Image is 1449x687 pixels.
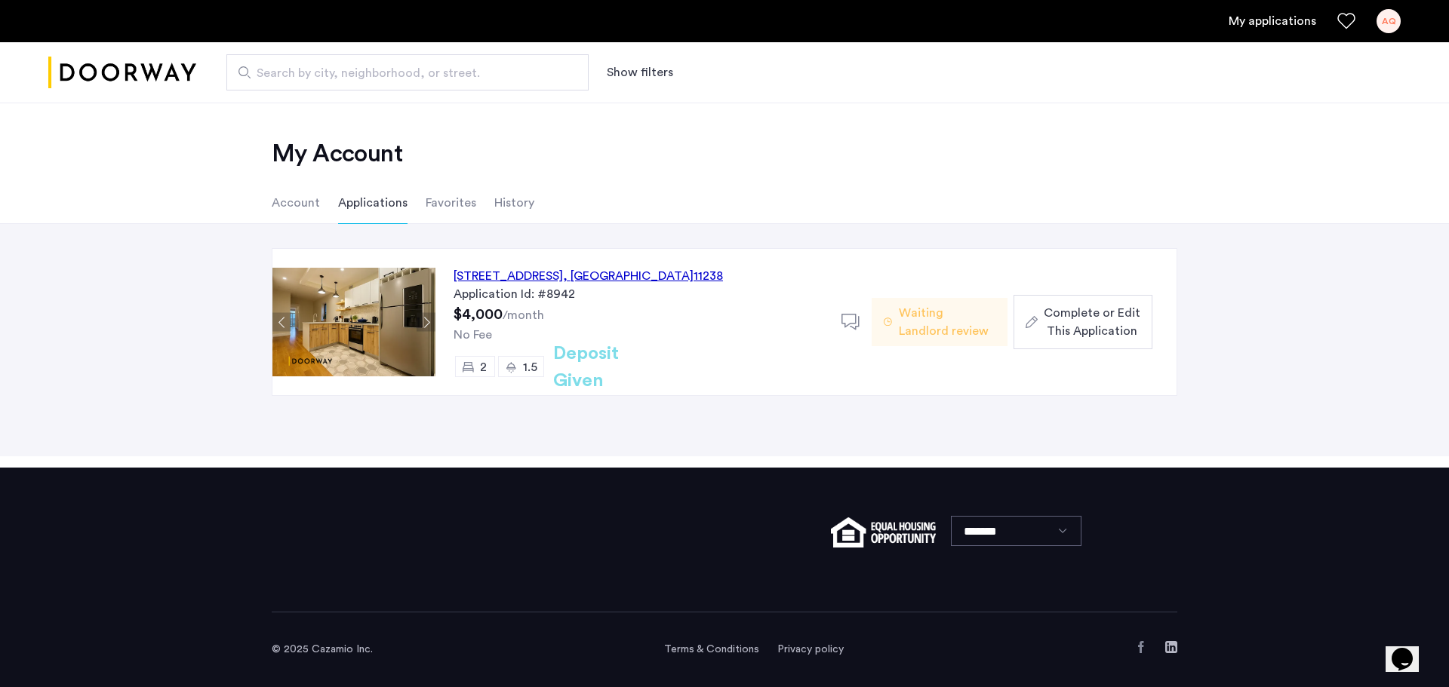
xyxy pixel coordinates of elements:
[1135,641,1147,653] a: Facebook
[454,267,723,285] div: [STREET_ADDRESS] 11238
[226,54,589,90] input: Apartment Search
[1014,295,1152,349] button: button
[1044,304,1140,340] span: Complete or Edit This Application
[257,64,546,82] span: Search by city, neighborhood, or street.
[831,517,936,547] img: equal-housing.png
[272,644,373,655] span: © 2025 Cazamio Inc.
[272,182,320,224] li: Account
[1377,9,1401,33] div: AQ
[777,642,844,657] a: Privacy policy
[1337,12,1355,30] a: Favorites
[1386,627,1434,672] iframe: chat widget
[607,63,673,81] button: Show or hide filters
[523,361,537,373] span: 1.5
[272,268,435,376] img: Apartment photo
[553,340,673,394] h2: Deposit Given
[899,304,995,340] span: Waiting Landlord review
[48,44,196,101] img: logo
[426,182,476,224] li: Favorites
[454,329,492,341] span: No Fee
[1165,641,1177,653] a: LinkedIn
[272,139,1177,169] h2: My Account
[503,309,544,321] sub: /month
[480,361,487,373] span: 2
[272,313,291,332] button: Previous apartment
[494,182,534,224] li: History
[951,516,1081,546] select: Language select
[1229,12,1316,30] a: My application
[417,313,435,332] button: Next apartment
[563,270,694,282] span: , [GEOGRAPHIC_DATA]
[454,307,503,322] span: $4,000
[664,642,759,657] a: Terms and conditions
[454,285,823,303] div: Application Id: #8942
[48,44,196,101] a: Cazamio logo
[338,182,408,224] li: Applications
